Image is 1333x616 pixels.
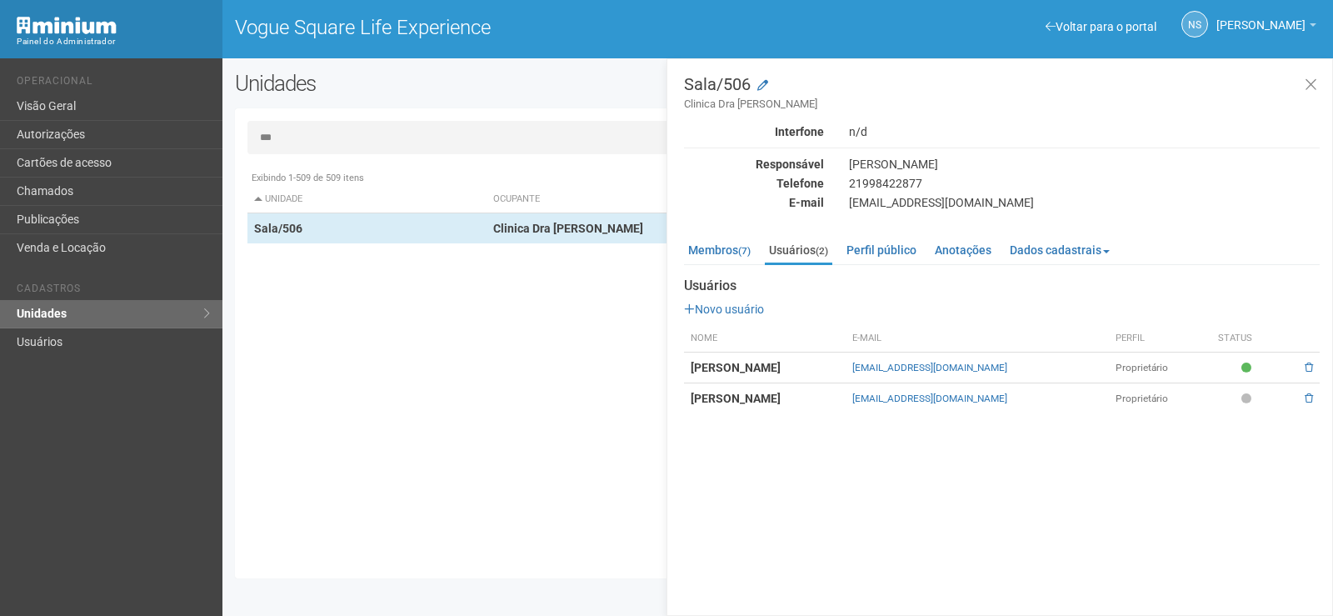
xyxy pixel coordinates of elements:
[1211,325,1286,353] th: Status
[684,303,764,316] a: Novo usuário
[235,17,766,38] h1: Vogue Square Life Experience
[1181,11,1208,38] a: NS
[1216,21,1316,34] a: [PERSON_NAME]
[846,325,1109,353] th: E-mail
[842,238,921,263] a: Perfil público
[1046,20,1156,33] a: Voltar para o portal
[493,222,643,235] strong: Clinica Dra [PERSON_NAME]
[1109,383,1212,414] td: Proprietário
[671,124,836,139] div: Interfone
[691,392,781,405] strong: [PERSON_NAME]
[684,97,1320,112] small: Clinica Dra [PERSON_NAME]
[836,157,1332,172] div: [PERSON_NAME]
[852,393,1007,404] a: [EMAIL_ADDRESS][DOMAIN_NAME]
[691,361,781,374] strong: [PERSON_NAME]
[852,362,1007,373] a: [EMAIL_ADDRESS][DOMAIN_NAME]
[836,176,1332,191] div: 21998422877
[684,238,755,263] a: Membros(7)
[1241,392,1256,406] span: Pendente
[247,186,487,213] th: Unidade: activate to sort column descending
[17,283,210,300] li: Cadastros
[765,238,832,265] a: Usuários(2)
[836,195,1332,210] div: [EMAIL_ADDRESS][DOMAIN_NAME]
[247,171,1308,186] div: Exibindo 1-509 de 509 itens
[836,124,1332,139] div: n/d
[684,325,846,353] th: Nome
[684,76,1320,112] h3: Sala/506
[1006,238,1114,263] a: Dados cadastrais
[931,238,996,263] a: Anotações
[671,195,836,210] div: E-mail
[684,278,1320,293] strong: Usuários
[235,71,673,96] h2: Unidades
[1109,353,1212,383] td: Proprietário
[17,34,210,49] div: Painel do Administrador
[738,245,751,257] small: (7)
[17,17,117,34] img: Minium
[254,222,302,235] strong: Sala/506
[757,78,768,94] a: Modificar a unidade
[1216,3,1306,32] span: Nicolle Silva
[17,75,210,93] li: Operacional
[671,176,836,191] div: Telefone
[816,245,828,257] small: (2)
[1109,325,1212,353] th: Perfil
[671,157,836,172] div: Responsável
[487,186,923,213] th: Ocupante: activate to sort column ascending
[1241,361,1256,375] span: Ativo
